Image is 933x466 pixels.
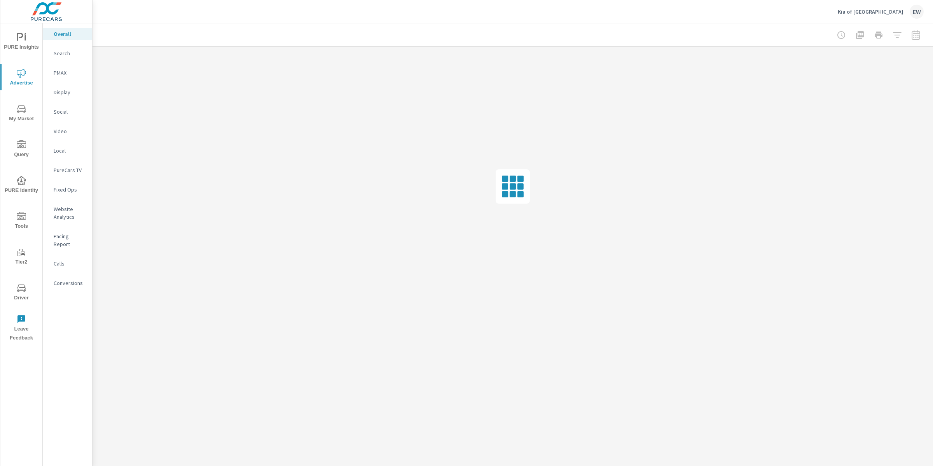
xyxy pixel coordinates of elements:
[54,186,86,193] p: Fixed Ops
[3,248,40,267] span: Tier2
[43,230,92,250] div: Pacing Report
[54,49,86,57] p: Search
[43,67,92,79] div: PMAX
[3,315,40,343] span: Leave Feedback
[3,69,40,88] span: Advertise
[54,260,86,267] p: Calls
[43,145,92,157] div: Local
[43,106,92,118] div: Social
[43,277,92,289] div: Conversions
[54,147,86,155] p: Local
[43,184,92,195] div: Fixed Ops
[3,140,40,159] span: Query
[54,232,86,248] p: Pacing Report
[43,125,92,137] div: Video
[43,47,92,59] div: Search
[54,127,86,135] p: Video
[3,283,40,302] span: Driver
[3,212,40,231] span: Tools
[43,86,92,98] div: Display
[54,30,86,38] p: Overall
[43,28,92,40] div: Overall
[54,108,86,116] p: Social
[54,205,86,221] p: Website Analytics
[43,203,92,223] div: Website Analytics
[54,279,86,287] p: Conversions
[54,69,86,77] p: PMAX
[43,164,92,176] div: PureCars TV
[0,23,42,346] div: nav menu
[43,258,92,269] div: Calls
[838,8,903,15] p: Kia of [GEOGRAPHIC_DATA]
[54,88,86,96] p: Display
[3,104,40,123] span: My Market
[910,5,924,19] div: EW
[54,166,86,174] p: PureCars TV
[3,176,40,195] span: PURE Identity
[3,33,40,52] span: PURE Insights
